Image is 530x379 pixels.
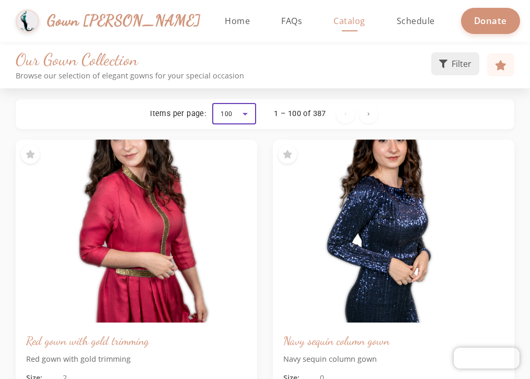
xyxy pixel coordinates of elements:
[452,58,471,70] span: Filter
[16,140,257,323] img: Red gown with gold trimming
[461,8,520,33] a: Donate
[431,52,479,75] button: Filter
[16,7,190,36] a: Gown [PERSON_NAME]
[359,105,378,123] button: Next page
[333,15,365,27] span: Catalog
[274,109,326,119] div: 1 – 100 of 387
[16,50,431,70] h1: Our Gown Collection
[281,15,302,27] span: FAQs
[474,15,507,27] span: Donate
[26,333,247,348] h3: Red gown with gold trimming
[26,353,247,365] p: Red gown with gold trimming
[283,333,504,348] h3: Navy sequin column gown
[16,71,431,80] p: Browse our selection of elegant gowns for your special occasion
[16,9,39,33] img: Gown Gmach Logo
[150,109,206,119] div: Items per page:
[273,140,514,323] img: Navy sequin column gown
[47,9,200,32] span: Gown [PERSON_NAME]
[454,348,520,369] iframe: Chatra live chat
[225,15,250,27] span: Home
[283,353,504,365] p: Navy sequin column gown
[336,105,355,123] button: Previous page
[397,15,435,27] span: Schedule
